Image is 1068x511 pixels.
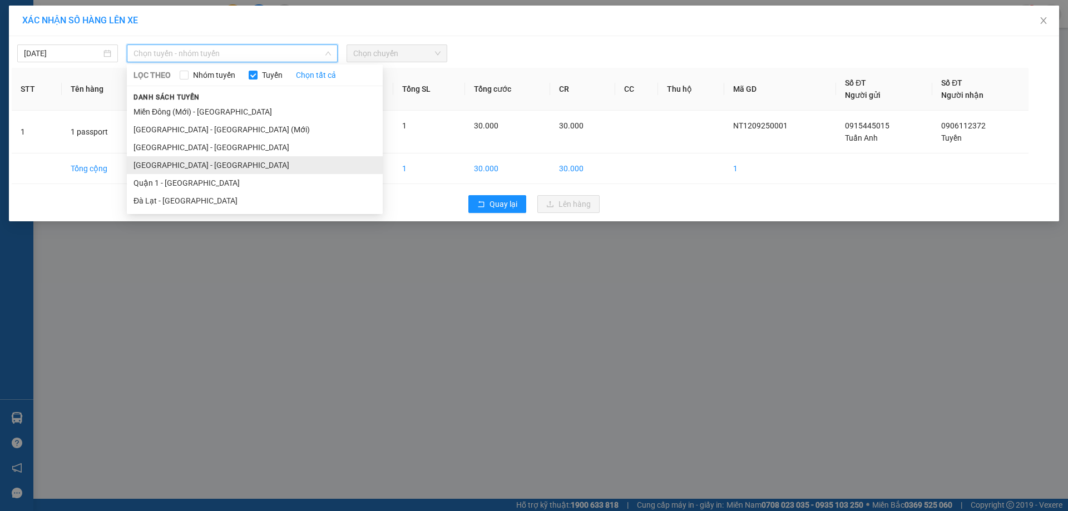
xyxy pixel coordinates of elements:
td: 1 [393,153,464,184]
div: Tuấn Anh [9,34,122,48]
span: 1 [402,121,407,130]
span: Tuấn Anh [845,133,878,142]
span: Quay lại [489,198,517,210]
span: LỌC THEO [133,69,171,81]
span: Số ĐT [845,78,866,87]
li: Quận 1 - [GEOGRAPHIC_DATA] [127,174,383,192]
li: Đà Lạt - [GEOGRAPHIC_DATA] [127,192,383,210]
div: 0915445015 [9,48,122,63]
span: Nhận: [130,11,157,22]
span: CR : [8,71,26,83]
th: Mã GD [724,68,836,111]
div: 0906112372 [130,36,208,52]
a: Chọn tất cả [296,69,336,81]
span: Chọn chuyến [353,45,441,62]
span: 30.000 [559,121,584,130]
span: Người gửi [845,91,881,100]
span: 30.000 [474,121,498,130]
span: Gửi: [9,9,27,21]
td: 1 [724,153,836,184]
span: Số ĐT [941,78,962,87]
button: rollbackQuay lại [468,195,526,213]
td: 30.000 [550,153,615,184]
td: Tổng cộng [62,153,147,184]
span: NT1209250001 [733,121,788,130]
th: Tổng cước [465,68,550,111]
div: 30.000 [8,70,124,83]
span: Người nhận [941,91,983,100]
li: Miền Đông (Mới) - [GEOGRAPHIC_DATA] [127,103,383,121]
th: Tổng SL [393,68,464,111]
span: Nhóm tuyến [189,69,240,81]
span: 0906112372 [941,121,986,130]
button: uploadLên hàng [537,195,600,213]
span: 0915445015 [845,121,889,130]
span: down [325,50,332,57]
li: [GEOGRAPHIC_DATA] - [GEOGRAPHIC_DATA] [127,138,383,156]
li: [GEOGRAPHIC_DATA] - [GEOGRAPHIC_DATA] (Mới) [127,121,383,138]
input: 12/09/2025 [24,47,101,59]
th: CC [615,68,658,111]
div: [GEOGRAPHIC_DATA] [9,9,122,34]
span: rollback [477,200,485,209]
span: Tuyền [941,133,962,142]
li: [GEOGRAPHIC_DATA] - [GEOGRAPHIC_DATA] [127,156,383,174]
th: STT [12,68,62,111]
td: 1 [12,111,62,153]
span: Danh sách tuyến [127,92,206,102]
th: CR [550,68,615,111]
td: 30.000 [465,153,550,184]
span: close [1039,16,1048,25]
span: Tuyến [258,69,287,81]
div: Tuyền [130,23,208,36]
div: Quận 1 [130,9,208,23]
th: Tên hàng [62,68,147,111]
span: Chọn tuyến - nhóm tuyến [133,45,331,62]
td: 1 passport [62,111,147,153]
th: Thu hộ [658,68,724,111]
button: Close [1028,6,1059,37]
span: XÁC NHẬN SỐ HÀNG LÊN XE [22,15,138,26]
